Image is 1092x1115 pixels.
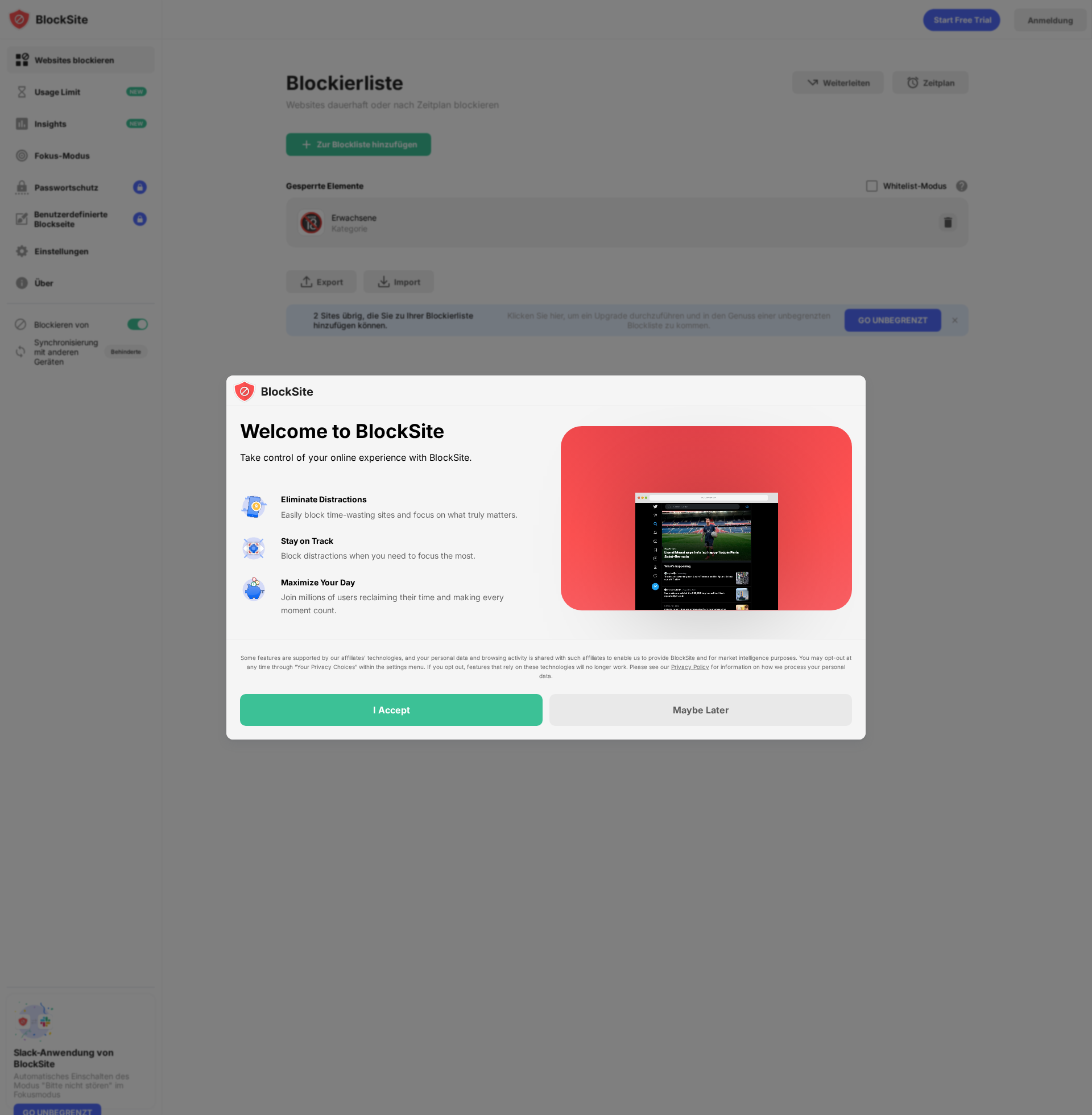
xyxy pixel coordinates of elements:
[240,653,852,680] div: Some features are supported by our affiliates’ technologies, and your personal data and browsing ...
[233,380,313,403] img: logo-blocksite.svg
[281,509,533,521] div: Easily block time-wasting sites and focus on what truly matters.
[281,550,533,562] div: Block distractions when you need to focus the most.
[240,493,267,521] img: value-avoid-distractions.svg
[281,493,367,506] div: Eliminate Distractions
[671,663,709,670] a: Privacy Policy
[281,535,333,547] div: Stay on Track
[240,576,267,604] img: value-safe-time.svg
[673,704,729,716] div: Maybe Later
[281,591,533,617] div: Join millions of users reclaiming their time and making every moment count.
[240,535,267,562] img: value-focus.svg
[281,576,355,589] div: Maximize Your Day
[373,704,410,716] div: I Accept
[240,420,533,443] div: Welcome to BlockSite
[240,449,533,466] div: Take control of your online experience with BlockSite.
